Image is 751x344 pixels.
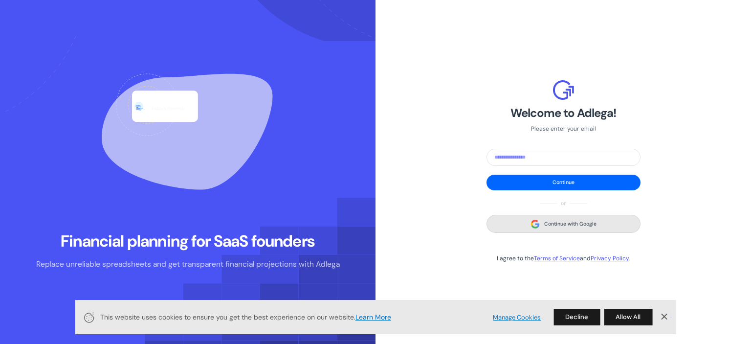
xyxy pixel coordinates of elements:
[100,312,480,322] span: This website uses cookies to ensure you get the best experience on our website.
[486,215,641,232] button: Continue with Google
[355,313,391,321] a: Learn More
[36,258,340,270] p: Replace unreliable spreadsheets and get transparent financial projections with Adlega
[486,175,641,190] button: Continue
[534,254,580,262] span: Terms of Service
[486,124,641,134] h4: Please enter your email
[544,220,596,229] span: Continue with Google
[497,254,630,262] span: I agree to the and .
[553,80,574,100] img: Logo
[604,309,652,325] button: Allow All
[486,199,641,208] div: or
[83,311,95,323] svg: Cookie Icon
[530,219,540,229] img: google-icon
[493,312,541,322] a: Manage Cookies
[36,231,340,252] h2: Financial planning for SaaS founders
[656,310,671,324] a: Dismiss Banner
[486,105,641,121] h1: Welcome to Adlega!
[591,254,629,262] span: Privacy Policy
[553,309,600,325] button: Decline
